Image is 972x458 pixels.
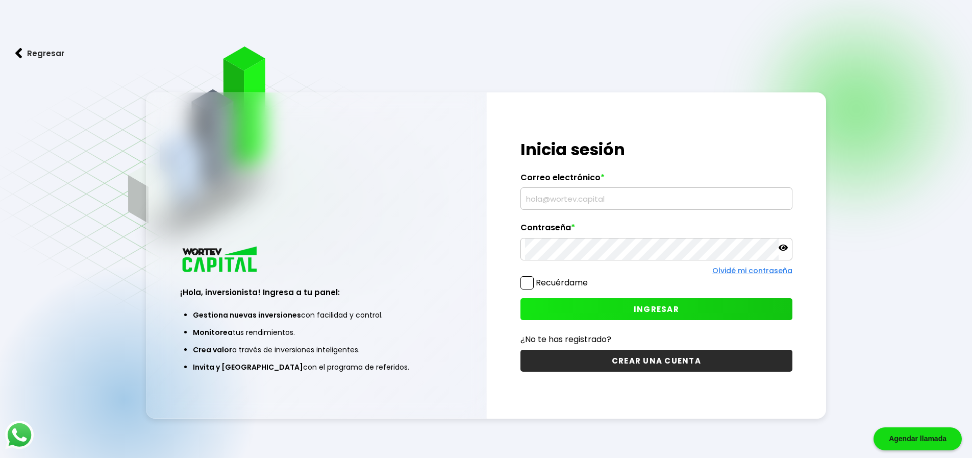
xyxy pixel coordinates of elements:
img: flecha izquierda [15,48,22,59]
span: Gestiona nuevas inversiones [193,310,301,320]
li: con el programa de referidos. [193,358,439,376]
button: CREAR UNA CUENTA [520,350,792,372]
img: logo_wortev_capital [180,245,261,275]
p: ¿No te has registrado? [520,333,792,346]
h1: Inicia sesión [520,137,792,162]
a: ¿No te has registrado?CREAR UNA CUENTA [520,333,792,372]
li: con facilidad y control. [193,306,439,324]
a: Olvidé mi contraseña [712,266,792,276]
input: hola@wortev.capital [525,188,788,209]
li: tus rendimientos. [193,324,439,341]
span: INGRESAR [634,304,679,315]
img: logos_whatsapp-icon.242b2217.svg [5,421,34,449]
li: a través de inversiones inteligentes. [193,341,439,358]
div: Agendar llamada [874,427,962,450]
span: Invita y [GEOGRAPHIC_DATA] [193,362,303,372]
label: Contraseña [520,223,792,238]
button: INGRESAR [520,298,792,320]
label: Correo electrónico [520,173,792,188]
span: Monitorea [193,327,233,338]
h3: ¡Hola, inversionista! Ingresa a tu panel: [180,286,452,298]
label: Recuérdame [536,277,588,288]
span: Crea valor [193,345,232,355]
